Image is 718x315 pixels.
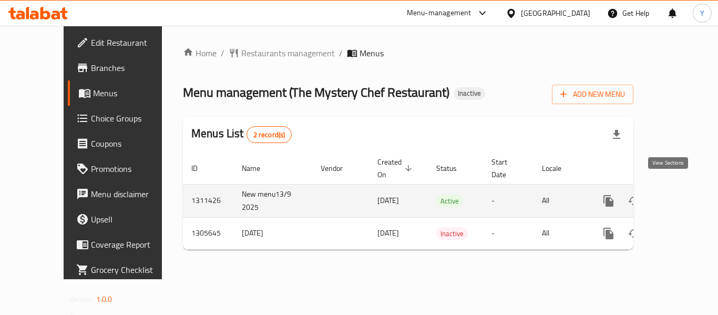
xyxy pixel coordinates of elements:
span: Version: [69,292,95,306]
div: Menu-management [407,7,471,19]
span: 2 record(s) [247,130,292,140]
td: [DATE] [233,217,312,249]
td: 1311426 [183,184,233,217]
span: Promotions [91,162,175,175]
span: Status [436,162,470,175]
a: Menus [68,80,183,106]
span: Branches [91,62,175,74]
td: New menu13/9 2025 [233,184,312,217]
a: Home [183,47,217,59]
td: 1305645 [183,217,233,249]
span: Start Date [491,156,521,181]
span: [DATE] [377,194,399,207]
a: Upsell [68,207,183,232]
span: [DATE] [377,226,399,240]
a: Coverage Report [68,232,183,257]
li: / [339,47,343,59]
button: more [596,221,621,246]
div: Export file [604,122,629,147]
span: Coverage Report [91,238,175,251]
td: - [483,217,534,249]
td: All [534,184,588,217]
span: Choice Groups [91,112,175,125]
a: Coupons [68,131,183,156]
th: Actions [588,153,705,185]
a: Edit Restaurant [68,30,183,55]
button: more [596,188,621,214]
a: Branches [68,55,183,80]
span: Grocery Checklist [91,263,175,276]
a: Choice Groups [68,106,183,131]
span: Coupons [91,137,175,150]
span: Active [436,195,463,207]
span: Created On [377,156,415,181]
span: Y [700,7,704,19]
div: Inactive [454,87,485,100]
span: 1.0.0 [96,292,112,306]
li: / [221,47,224,59]
div: Active [436,195,463,207]
div: Total records count [247,126,292,143]
td: All [534,217,588,249]
span: Restaurants management [241,47,335,59]
span: Add New Menu [560,88,625,101]
span: ID [191,162,211,175]
span: Name [242,162,274,175]
span: Vendor [321,162,356,175]
span: Inactive [454,89,485,98]
span: Edit Restaurant [91,36,175,49]
span: Menus [360,47,384,59]
h2: Menus List [191,126,292,143]
span: Locale [542,162,575,175]
button: Add New Menu [552,85,633,104]
div: [GEOGRAPHIC_DATA] [521,7,590,19]
a: Menu disclaimer [68,181,183,207]
a: Promotions [68,156,183,181]
span: Inactive [436,228,468,240]
span: Menu management ( The Mystery Chef Restaurant ) [183,80,449,104]
span: Menu disclaimer [91,188,175,200]
span: Upsell [91,213,175,226]
span: Menus [93,87,175,99]
table: enhanced table [183,153,705,250]
button: Change Status [621,221,647,246]
div: Inactive [436,227,468,240]
a: Restaurants management [229,47,335,59]
a: Grocery Checklist [68,257,183,282]
nav: breadcrumb [183,47,633,59]
td: - [483,184,534,217]
button: Change Status [621,188,647,214]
